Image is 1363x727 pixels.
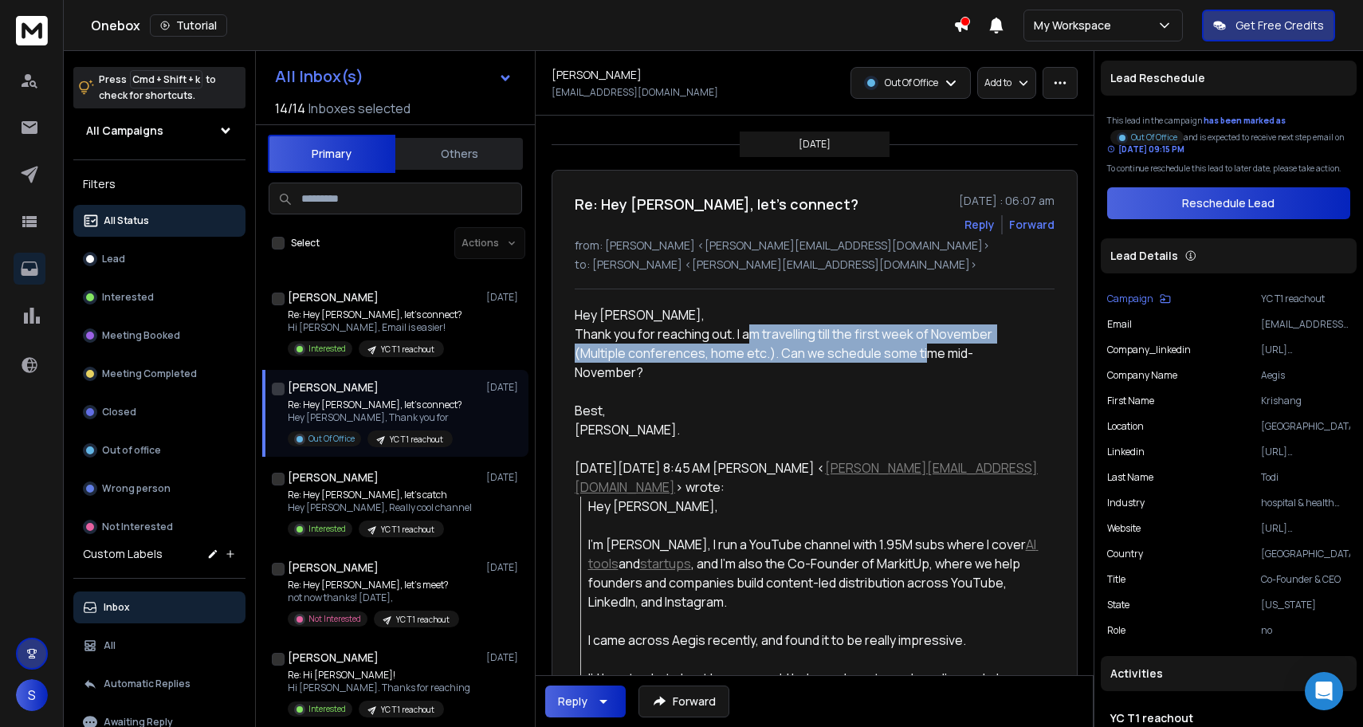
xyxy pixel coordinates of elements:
p: Interested [308,343,346,355]
p: Out Of Office [308,433,355,445]
div: Onebox [91,14,953,37]
p: Interested [308,703,346,715]
h3: Inboxes selected [308,99,410,118]
p: Re: Hey [PERSON_NAME], let's catch [288,489,472,501]
label: Select [291,237,320,250]
div: I came across Aegis recently, and found it to be really impressive. [588,631,1040,650]
p: YC T1 reachout [381,524,434,536]
p: not now thanks! [DATE], [288,591,459,604]
p: [DATE] [486,471,522,484]
button: Interested [73,281,245,313]
p: YC T1 reachout [1261,293,1350,305]
h1: YC T1 reachout [1110,710,1347,726]
p: YC T1 reachout [390,434,443,446]
h1: [PERSON_NAME] [288,289,379,305]
h1: [PERSON_NAME] [288,379,379,395]
p: Re: Hey [PERSON_NAME], let's connect? [288,308,462,321]
button: S [16,679,48,711]
p: to: [PERSON_NAME] <[PERSON_NAME][EMAIL_ADDRESS][DOMAIN_NAME]> [575,257,1055,273]
button: Inbox [73,591,245,623]
p: [DATE] [486,291,522,304]
p: [GEOGRAPHIC_DATA] [1261,420,1350,433]
p: Out Of Office [1131,132,1177,143]
p: [DATE] [486,561,522,574]
p: Not Interested [308,613,361,625]
div: Hey [PERSON_NAME], [588,497,1040,516]
span: has been marked as [1204,115,1286,126]
p: Interested [308,523,346,535]
p: State [1107,599,1129,611]
h1: All Inbox(s) [275,69,363,84]
p: Company Name [1107,369,1177,382]
p: Lead [102,253,125,265]
p: Todi [1261,471,1350,484]
button: Lead [73,243,245,275]
p: Last Name [1107,471,1153,484]
p: hospital & health care [1261,497,1350,509]
span: Cmd + Shift + k [130,70,202,88]
p: [EMAIL_ADDRESS][DOMAIN_NAME] [1261,318,1350,331]
p: Press to check for shortcuts. [99,72,216,104]
p: [DATE] [486,651,522,664]
p: [URL][DOMAIN_NAME] [1261,344,1350,356]
h1: [PERSON_NAME] [288,470,379,485]
button: Others [395,136,523,171]
p: Wrong person [102,482,171,495]
p: Email [1107,318,1132,331]
div: [PERSON_NAME]. [575,420,1040,439]
p: Out of office [102,444,161,457]
div: This lead in the campaign and is expected to receive next step email on [1107,115,1350,156]
p: role [1107,624,1125,637]
h1: All Campaigns [86,123,163,139]
div: Reply [558,694,587,709]
button: Meeting Booked [73,320,245,352]
p: Meeting Completed [102,367,197,380]
p: linkedin [1107,446,1145,458]
button: Wrong person [73,473,245,505]
p: YC T1 reachout [396,614,450,626]
button: Not Interested [73,511,245,543]
p: Lead Details [1110,248,1178,264]
p: Co-Founder & CEO [1261,573,1350,586]
button: Out of office [73,434,245,466]
button: Closed [73,396,245,428]
p: Re: Hey [PERSON_NAME], let's meet? [288,579,459,591]
button: Reschedule Lead [1107,187,1350,219]
p: Hi [PERSON_NAME], Email is easier! [288,321,462,334]
h1: [PERSON_NAME] [552,67,642,83]
p: Hey [PERSON_NAME], Thank you for [288,411,462,424]
span: 14 / 14 [275,99,305,118]
button: Reply [545,686,626,717]
p: Hey [PERSON_NAME], Really cool channel [288,501,472,514]
button: Tutorial [150,14,227,37]
h3: Custom Labels [83,546,163,562]
p: To continue reschedule this lead to later date, please take action. [1107,163,1350,175]
p: [URL][DOMAIN_NAME] [1261,522,1350,535]
p: Automatic Replies [104,678,191,690]
p: Not Interested [102,521,173,533]
p: Inbox [104,601,130,614]
div: [DATE][DATE] 8:45 AM [PERSON_NAME] < > wrote: [575,458,1040,497]
h1: Re: Hey [PERSON_NAME], let's connect? [575,193,858,215]
p: Aegis [1261,369,1350,382]
p: Krishang [1261,395,1350,407]
p: [DATE] [799,138,831,151]
button: Get Free Credits [1202,10,1335,41]
p: from: [PERSON_NAME] <[PERSON_NAME][EMAIL_ADDRESS][DOMAIN_NAME]> [575,238,1055,253]
button: All Inbox(s) [262,61,525,92]
p: [GEOGRAPHIC_DATA] [1261,548,1350,560]
div: Thank you for reaching out. I am travelling till the first week of November (Multiple conferences... [575,324,1040,382]
p: [US_STATE] [1261,599,1350,611]
button: All [73,630,245,662]
p: Meeting Booked [102,329,180,342]
p: [DATE] : 06:07 am [959,193,1055,209]
div: [DATE] 09:15 PM [1107,143,1184,155]
p: Get Free Credits [1235,18,1324,33]
p: website [1107,522,1141,535]
p: [URL][DOMAIN_NAME] [1261,446,1350,458]
p: My Workspace [1034,18,1118,33]
button: Primary [268,135,395,173]
button: Meeting Completed [73,358,245,390]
